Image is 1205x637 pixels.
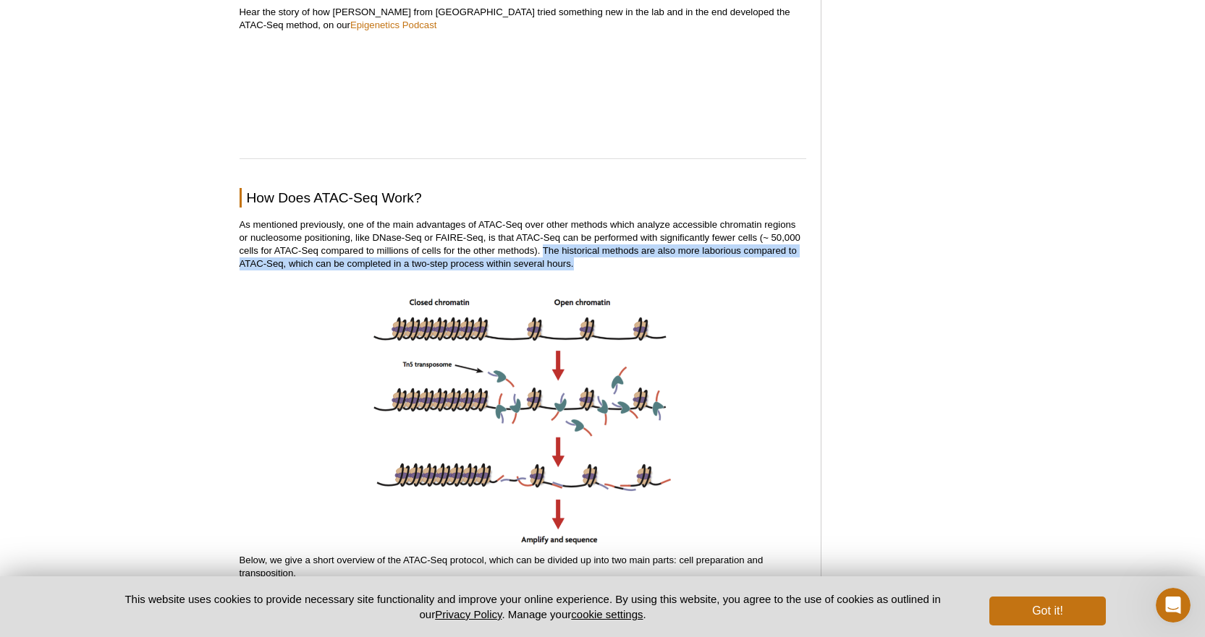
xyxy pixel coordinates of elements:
[240,554,806,580] p: Below, we give a short overview of the ATAC-Seq protocol, which can be divided up into two main p...
[435,608,502,620] a: Privacy Policy
[350,20,437,30] a: Epigenetics Podcast
[240,6,806,144] p: Hear the story of how [PERSON_NAME] from [GEOGRAPHIC_DATA] tried something new in the lab and in ...
[571,608,643,620] button: cookie settings
[369,284,677,550] img: ATAC-Seq image
[240,32,806,140] iframe: ATAC-Seq, scATAC-Seq and Chromatin Dynamics in Single-Cells (Jason Buenrostro)
[989,597,1105,625] button: Got it!
[1156,588,1191,623] iframe: Intercom live chat
[240,188,806,208] h2: How Does ATAC-Seq Work?
[240,218,806,270] p: As mentioned previously, one of the main advantages of ATAC-Seq over other methods which analyze ...
[100,591,966,622] p: This website uses cookies to provide necessary site functionality and improve your online experie...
